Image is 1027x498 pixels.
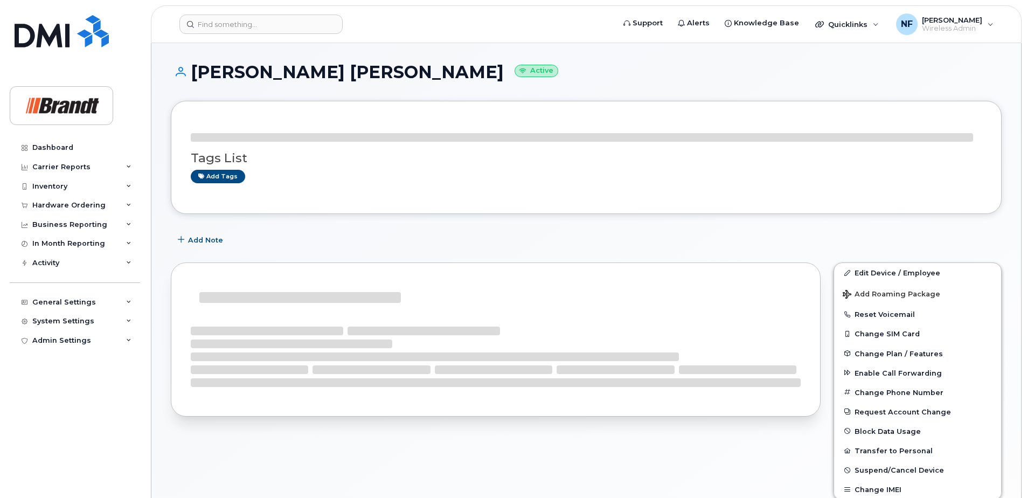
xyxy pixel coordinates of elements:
[834,305,1001,324] button: Reset Voicemail
[834,324,1001,343] button: Change SIM Card
[843,290,940,300] span: Add Roaming Package
[834,344,1001,363] button: Change Plan / Features
[834,402,1001,421] button: Request Account Change
[834,421,1001,441] button: Block Data Usage
[834,460,1001,480] button: Suspend/Cancel Device
[191,151,982,165] h3: Tags List
[171,63,1002,81] h1: [PERSON_NAME] [PERSON_NAME]
[171,230,232,250] button: Add Note
[834,383,1001,402] button: Change Phone Number
[834,441,1001,460] button: Transfer to Personal
[188,235,223,245] span: Add Note
[834,282,1001,305] button: Add Roaming Package
[855,369,942,377] span: Enable Call Forwarding
[191,170,245,183] a: Add tags
[834,263,1001,282] a: Edit Device / Employee
[855,349,943,357] span: Change Plan / Features
[834,363,1001,383] button: Enable Call Forwarding
[515,65,558,77] small: Active
[855,466,944,474] span: Suspend/Cancel Device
